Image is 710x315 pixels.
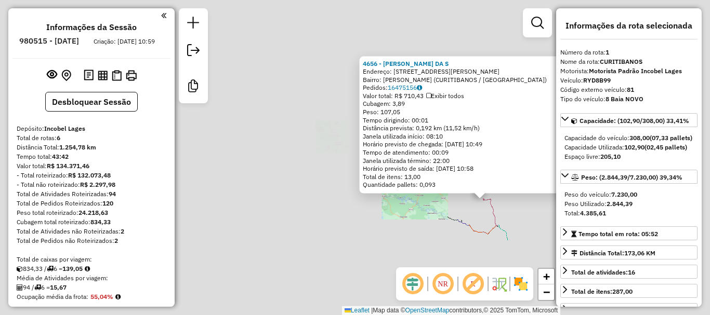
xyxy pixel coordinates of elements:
[52,153,69,160] strong: 43:42
[110,68,124,83] button: Visualizar Romaneio
[17,293,88,300] span: Ocupação média da frota:
[96,68,110,82] button: Visualizar relatório de Roteirização
[560,21,698,31] h4: Informações da rota selecionada
[580,209,606,217] strong: 4.385,61
[612,287,633,295] strong: 287,00
[560,85,698,94] div: Código externo veículo:
[19,36,79,46] h6: 980515 - [DATE]
[578,230,658,238] span: Tempo total em rota: 05:52
[17,161,166,171] div: Valor total:
[45,67,59,84] button: Exibir sessão original
[89,37,159,46] div: Criação: [DATE] 10:59
[606,95,643,103] strong: 8 Baia NOVO
[59,143,96,151] strong: 1.254,78 km
[564,133,693,143] div: Capacidade do veículo:
[17,124,166,133] div: Depósito:
[491,276,507,292] img: Fluxo de ruas
[183,40,204,63] a: Exportar sessão
[363,172,597,181] div: Total de itens: 13,00
[627,86,634,93] strong: 81
[121,227,124,235] strong: 2
[17,284,23,291] i: Total de Atividades
[363,59,597,189] div: Tempo de atendimento: 00:09
[85,266,90,272] i: Meta Caixas/viagem: 1,00 Diferença: 138,05
[371,307,373,314] span: |
[161,9,166,21] a: Clique aqui para minimizar o painel
[47,162,89,170] strong: R$ 134.371,46
[17,273,166,283] div: Média de Atividades por viagem:
[183,12,204,36] a: Nova sessão e pesquisa
[50,283,67,291] strong: 15,67
[571,268,635,276] span: Total de atividades:
[17,171,166,180] div: - Total roteirizado:
[17,264,166,273] div: 834,33 / 6 =
[17,180,166,189] div: - Total não roteirizado:
[624,143,645,151] strong: 102,90
[560,186,698,222] div: Peso: (2.844,39/7.230,00) 39,34%
[363,132,597,140] div: Janela utilizada início: 08:10
[17,217,166,227] div: Cubagem total roteirizado:
[538,269,554,284] a: Zoom in
[624,249,655,257] span: 173,06 KM
[114,237,118,244] strong: 2
[345,307,370,314] a: Leaflet
[571,249,655,258] div: Distância Total:
[17,266,23,272] i: Cubagem total roteirizado
[560,226,698,240] a: Tempo total em rota: 05:52
[611,190,637,198] strong: 7.230,00
[645,143,687,151] strong: (02,45 pallets)
[527,12,548,33] a: Exibir filtros
[57,134,60,142] strong: 6
[564,152,693,161] div: Espaço livre:
[363,140,597,148] div: Horário previsto de chegada: [DATE] 10:49
[363,59,449,67] a: 4656 - [PERSON_NAME] DA S
[560,170,698,184] a: Peso: (2.844,39/7.230,00) 39,34%
[564,199,693,209] div: Peso Utilizado:
[363,91,597,100] div: Valor total: R$ 710,43
[102,199,113,207] strong: 120
[363,181,597,189] div: Quantidade pallets: 0,093
[388,84,422,91] a: 16475156
[560,66,698,76] div: Motorista:
[78,209,108,216] strong: 24.218,63
[543,285,550,298] span: −
[564,209,693,218] div: Total:
[560,113,698,127] a: Capacidade: (102,90/308,00) 33,41%
[363,156,597,165] div: Janela utilizada término: 22:00
[583,76,611,84] strong: RYD8B99
[560,129,698,166] div: Capacidade: (102,90/308,00) 33,41%
[628,268,635,276] strong: 16
[538,284,554,300] a: Zoom out
[363,108,597,116] div: Peso: 107,05
[560,48,698,57] div: Número da rota:
[17,189,166,199] div: Total de Atividades Roteirizadas:
[560,57,698,66] div: Nome da rota:
[430,271,455,296] span: Ocultar NR
[650,134,692,142] strong: (07,33 pallets)
[17,236,166,245] div: Total de Pedidos não Roteirizados:
[461,271,485,296] span: Exibir rótulo
[17,255,166,264] div: Total de caixas por viagem:
[400,271,425,296] span: Ocultar deslocamento
[426,91,464,99] span: Exibir todos
[606,48,609,56] strong: 1
[90,293,113,300] strong: 55,04%
[17,143,166,152] div: Distância Total:
[363,165,597,173] div: Horário previsto de saída: [DATE] 10:58
[17,208,166,217] div: Peso total roteirizado:
[115,294,121,300] em: Média calculada utilizando a maior ocupação (%Peso ou %Cubagem) de cada rota da sessão. Rotas cro...
[363,100,597,108] div: Cubagem: 3,89
[363,84,597,92] div: Pedidos:
[46,22,137,32] h4: Informações da Sessão
[47,266,54,272] i: Total de rotas
[363,116,597,124] div: Tempo dirigindo: 00:01
[571,287,633,296] div: Total de itens:
[607,200,633,208] strong: 2.844,39
[363,67,597,76] div: Endereço: [STREET_ADDRESS][PERSON_NAME]
[589,67,682,75] strong: Motorista Padrão Incobel Lages
[80,181,115,188] strong: R$ 2.297,98
[17,133,166,143] div: Total de rotas:
[363,124,597,132] div: Distância prevista: 0,192 km (11,52 km/h)
[564,190,637,198] span: Peso do veículo:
